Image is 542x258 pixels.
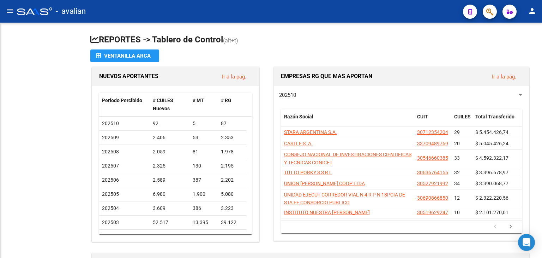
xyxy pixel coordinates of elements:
[417,195,448,201] span: 30690866850
[153,233,187,241] div: 5.398
[475,141,508,146] span: $ 5.045.426,24
[221,119,243,128] div: 87
[417,170,448,175] span: 30636764155
[504,223,517,231] a: go to next page
[193,134,215,142] div: 53
[475,170,508,175] span: $ 3.396.678,97
[153,134,187,142] div: 2.406
[222,74,246,80] a: Ir a la pág.
[102,234,119,239] span: 202502
[150,93,190,116] datatable-header-cell: # CUILES Nuevos
[472,109,522,133] datatable-header-cell: Total Transferido
[221,190,243,198] div: 5.080
[221,233,243,241] div: 4.690
[281,73,372,80] span: EMPRESAS RG QUE MAS APORTAN
[96,49,153,62] div: Ventanilla ARCA
[102,191,119,197] span: 202505
[153,98,173,111] span: # CUILES Nuevos
[193,119,215,128] div: 5
[102,149,119,154] span: 202508
[528,7,536,15] mat-icon: person
[90,34,531,46] h1: REPORTES -> Tablero de Control
[216,70,252,83] button: Ir a la pág.
[153,218,187,227] div: 52.517
[475,155,508,161] span: $ 4.592.322,17
[417,129,448,135] span: 30712354204
[221,176,243,184] div: 2.202
[284,170,332,175] span: TUTTO PORKY S S R L
[221,148,243,156] div: 1.978
[284,152,411,165] span: CONSEJO NACIONAL DE INVESTIGACIONES CIENTIFICAS Y TECNICAS CONICET
[193,148,215,156] div: 81
[454,114,471,119] span: CUILES
[454,141,460,146] span: 20
[102,177,119,183] span: 202506
[221,218,243,227] div: 39.122
[414,109,451,133] datatable-header-cell: CUIT
[102,163,119,169] span: 202507
[518,234,535,251] div: Open Intercom Messenger
[221,204,243,212] div: 3.223
[153,176,187,184] div: 2.589
[153,148,187,156] div: 2.059
[454,129,460,135] span: 29
[102,135,119,140] span: 202509
[279,92,296,98] span: 202510
[153,204,187,212] div: 3.609
[284,114,313,119] span: Razón Social
[454,210,460,215] span: 10
[488,223,502,231] a: go to previous page
[486,70,522,83] button: Ir a la pág.
[492,74,516,80] a: Ir a la pág.
[90,49,159,62] button: Ventanilla ARCA
[417,155,448,161] span: 30546660385
[454,181,460,186] span: 34
[475,210,508,215] span: $ 2.101.270,01
[153,162,187,170] div: 2.325
[193,204,215,212] div: 386
[193,162,215,170] div: 130
[193,218,215,227] div: 13.395
[102,98,142,103] span: Período Percibido
[193,98,204,103] span: # MT
[284,129,337,135] span: STARA ARGENTINA S.A.
[417,141,448,146] span: 33709489769
[454,195,460,201] span: 12
[475,129,508,135] span: $ 5.454.426,74
[281,109,414,133] datatable-header-cell: Razón Social
[6,7,14,15] mat-icon: menu
[475,181,508,186] span: $ 3.390.068,77
[475,195,508,201] span: $ 2.322.220,56
[193,176,215,184] div: 387
[417,114,428,119] span: CUIT
[193,190,215,198] div: 1.900
[153,119,187,128] div: 92
[417,210,448,215] span: 30519629247
[102,205,119,211] span: 202504
[56,4,86,19] span: - avalian
[193,233,215,241] div: 708
[102,121,119,126] span: 202510
[417,181,448,186] span: 30527921992
[284,210,370,215] span: INSTITUTO NUESTRA [PERSON_NAME]
[451,109,472,133] datatable-header-cell: CUILES
[221,162,243,170] div: 2.195
[190,93,218,116] datatable-header-cell: # MT
[99,93,150,116] datatable-header-cell: Período Percibido
[475,114,514,119] span: Total Transferido
[153,190,187,198] div: 6.980
[223,37,238,44] span: (alt+t)
[454,170,460,175] span: 32
[221,134,243,142] div: 2.353
[221,98,231,103] span: # RG
[284,141,313,146] span: CASTLE S. A.
[284,181,365,186] span: UNION [PERSON_NAME] COOP LTDA
[99,73,158,80] span: NUEVOS APORTANTES
[284,192,405,206] span: UNIDAD EJECUT CORREDOR VIAL N 4 R P N 18PCIA DE STA FE CONSORCIO PUBLICO
[102,219,119,225] span: 202503
[454,155,460,161] span: 33
[218,93,246,116] datatable-header-cell: # RG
